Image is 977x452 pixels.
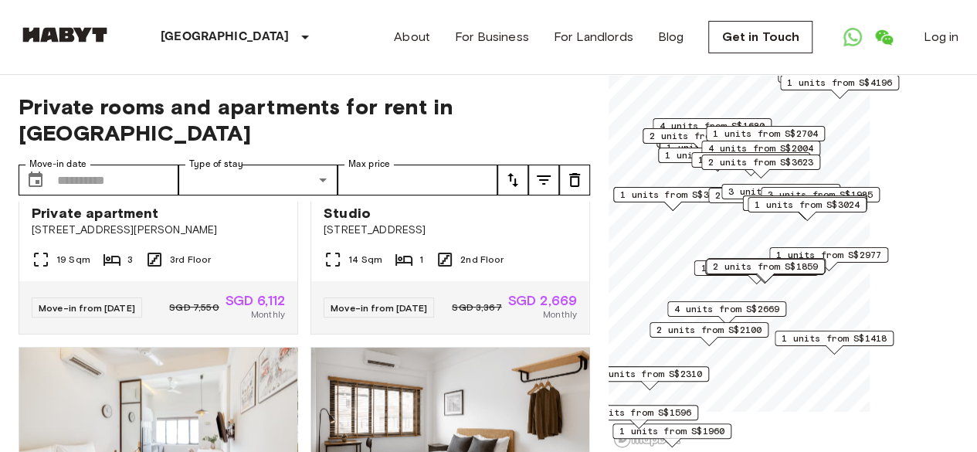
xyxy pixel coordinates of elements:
a: For Landlords [554,28,633,46]
button: tune [497,165,528,195]
div: Map marker [701,155,820,178]
div: Map marker [778,67,897,91]
span: 2nd Floor [460,253,504,267]
label: Move-in date [29,158,87,171]
a: For Business [455,28,529,46]
div: Map marker [721,184,840,208]
div: Map marker [706,259,825,283]
p: [GEOGRAPHIC_DATA] [161,28,290,46]
span: 2 units from S$2153 [650,129,755,143]
div: Map marker [579,405,698,429]
button: Choose date [20,165,51,195]
div: Map marker [707,258,826,282]
a: Open WeChat [868,22,899,53]
div: Map marker [653,118,772,142]
span: 1 units from S$2977 [776,248,881,262]
span: 3rd Floor [170,253,211,267]
div: Map marker [748,197,867,221]
div: Map marker [613,187,732,211]
div: Map marker [658,148,777,172]
div: Map marker [780,75,899,99]
span: Move-in from [DATE] [39,302,135,314]
a: Blog [658,28,684,46]
span: 4 units from S$2310 [597,367,702,381]
span: 4 units from S$1680 [660,119,765,133]
span: SGD 2,669 [508,294,577,308]
div: Map marker [650,322,768,346]
span: 3 [127,253,133,267]
span: 1 units from S$3024 [755,198,860,212]
span: SGD 7,550 [169,301,219,314]
div: Map marker [643,128,762,152]
span: Private rooms and apartments for rent in [GEOGRAPHIC_DATA] [19,93,590,146]
span: 1 units from S$3864 [698,153,803,167]
a: Open WhatsApp [837,22,868,53]
div: Map marker [705,260,824,284]
div: Map marker [612,423,731,447]
span: 2 units from S$1859 [713,260,818,274]
div: Map marker [708,188,827,212]
span: 2 units from S$2100 [656,323,762,337]
span: 1 [419,253,423,267]
label: Type of stay [189,158,243,171]
span: Move-in from [DATE] [331,302,427,314]
button: tune [528,165,559,195]
div: Map marker [706,126,825,150]
span: 1 units from S$2704 [713,127,818,141]
div: Map marker [667,301,786,325]
div: Map marker [775,331,894,355]
span: [STREET_ADDRESS] [324,223,577,238]
a: About [394,28,430,46]
span: Monthly [543,308,577,321]
span: Studio [324,204,371,223]
span: 1 units from S$1418 [782,331,887,345]
a: Get in Touch [708,21,812,53]
span: Monthly [251,308,285,321]
span: 18 units from S$1853 [749,196,860,210]
button: tune [559,165,590,195]
div: Map marker [590,366,709,390]
span: 1 units from S$4200 [665,148,770,162]
span: 2 units from S$3623 [708,155,813,169]
span: 4 units from S$2004 [708,141,813,155]
span: SGD 3,367 [452,301,501,314]
div: Map marker [769,247,888,271]
div: Map marker [701,141,820,165]
div: Map marker [694,260,818,284]
span: 5 units from S$1596 [586,406,691,420]
span: 18 units from S$1817 [701,261,811,275]
canvas: Map [609,75,870,412]
span: 14 Sqm [348,253,382,267]
label: Max price [348,158,390,171]
div: Map marker [742,195,867,219]
span: 1 units from S$3182 [620,188,725,202]
span: 4 units from S$2669 [674,302,779,316]
span: Private apartment [32,204,159,223]
span: SGD 6,112 [226,294,285,308]
span: 3 units from S$1985 [768,188,873,202]
span: 3 units from S$2573 [728,185,833,199]
span: 19 Sqm [56,253,90,267]
span: 2 units from S$2893 [715,189,820,202]
span: 1 units from S$1960 [619,424,724,438]
div: Map marker [691,152,810,176]
span: [STREET_ADDRESS][PERSON_NAME] [32,223,285,238]
a: Log in [924,28,958,46]
div: Map marker [761,187,880,211]
img: Habyt [19,27,111,42]
span: 1 units from S$4196 [787,76,892,90]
